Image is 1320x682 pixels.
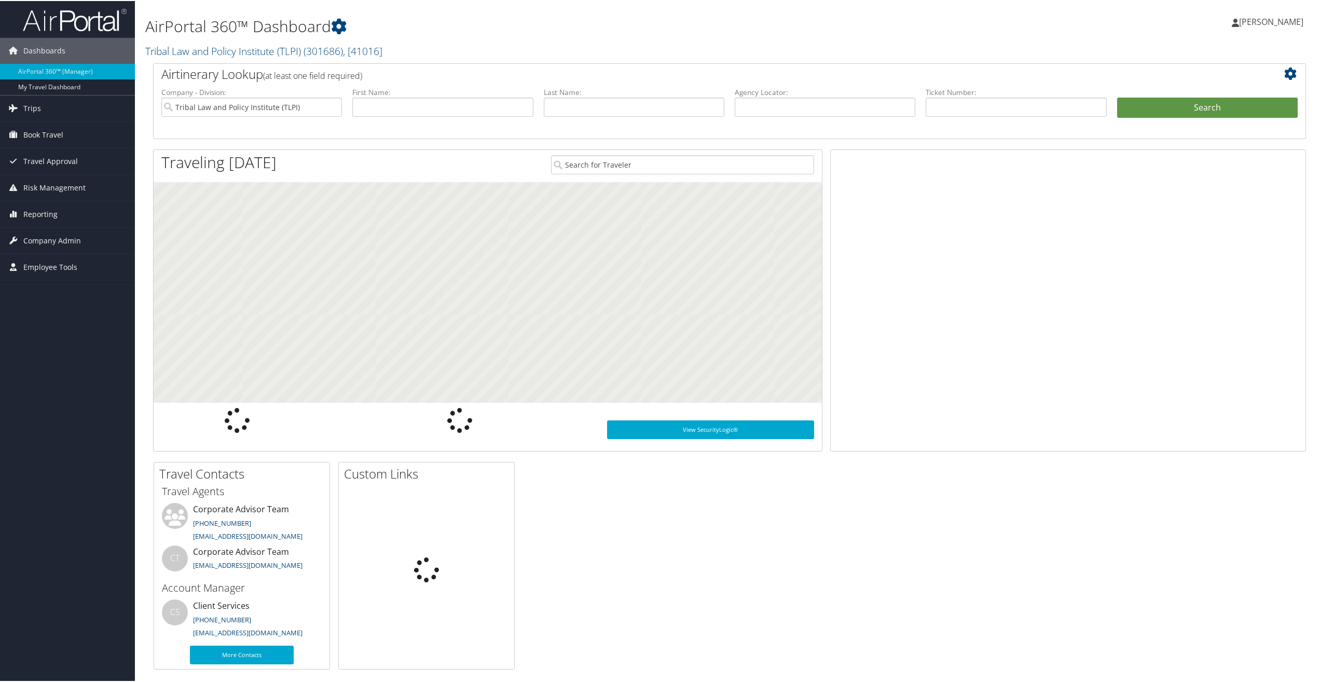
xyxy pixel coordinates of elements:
[193,627,302,636] a: [EMAIL_ADDRESS][DOMAIN_NAME]
[157,598,327,641] li: Client Services
[23,94,41,120] span: Trips
[735,86,915,97] label: Agency Locator:
[1117,97,1298,117] button: Search
[23,7,127,31] img: airportal-logo.png
[193,560,302,569] a: [EMAIL_ADDRESS][DOMAIN_NAME]
[23,253,77,279] span: Employee Tools
[23,37,65,63] span: Dashboards
[263,69,362,80] span: (at least one field required)
[190,645,294,663] a: More Contacts
[162,580,322,594] h3: Account Manager
[157,502,327,544] li: Corporate Advisor Team
[161,64,1202,82] h2: Airtinerary Lookup
[193,530,302,540] a: [EMAIL_ADDRESS][DOMAIN_NAME]
[343,43,382,57] span: , [ 41016 ]
[344,464,514,482] h2: Custom Links
[23,174,86,200] span: Risk Management
[193,517,251,527] a: [PHONE_NUMBER]
[145,15,924,36] h1: AirPortal 360™ Dashboard
[551,154,814,173] input: Search for Traveler
[162,483,322,498] h3: Travel Agents
[23,147,78,173] span: Travel Approval
[544,86,724,97] label: Last Name:
[1239,15,1303,26] span: [PERSON_NAME]
[145,43,382,57] a: Tribal Law and Policy Institute (TLPI)
[23,121,63,147] span: Book Travel
[162,544,188,570] div: CT
[304,43,343,57] span: ( 301686 )
[23,227,81,253] span: Company Admin
[159,464,329,482] h2: Travel Contacts
[157,544,327,578] li: Corporate Advisor Team
[23,200,58,226] span: Reporting
[193,614,251,623] a: [PHONE_NUMBER]
[1232,5,1314,36] a: [PERSON_NAME]
[352,86,533,97] label: First Name:
[607,419,814,438] a: View SecurityLogic®
[161,86,342,97] label: Company - Division:
[161,151,277,172] h1: Traveling [DATE]
[162,598,188,624] div: CS
[926,86,1106,97] label: Ticket Number:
